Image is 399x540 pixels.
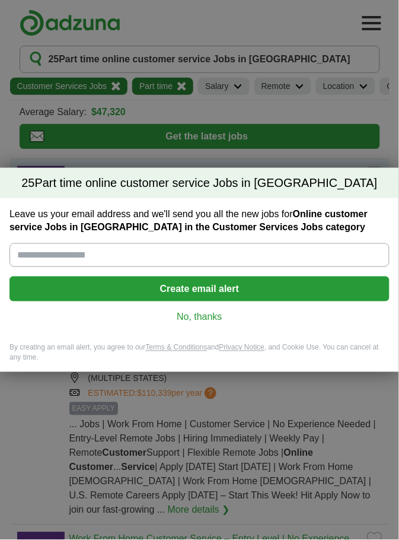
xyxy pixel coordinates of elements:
[9,277,390,301] button: Create email alert
[19,311,380,324] a: No, thanks
[145,344,207,352] a: Terms & Conditions
[9,208,390,234] label: Leave us your email address and we'll send you all the new jobs for
[219,344,265,352] a: Privacy Notice
[21,175,34,192] span: 25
